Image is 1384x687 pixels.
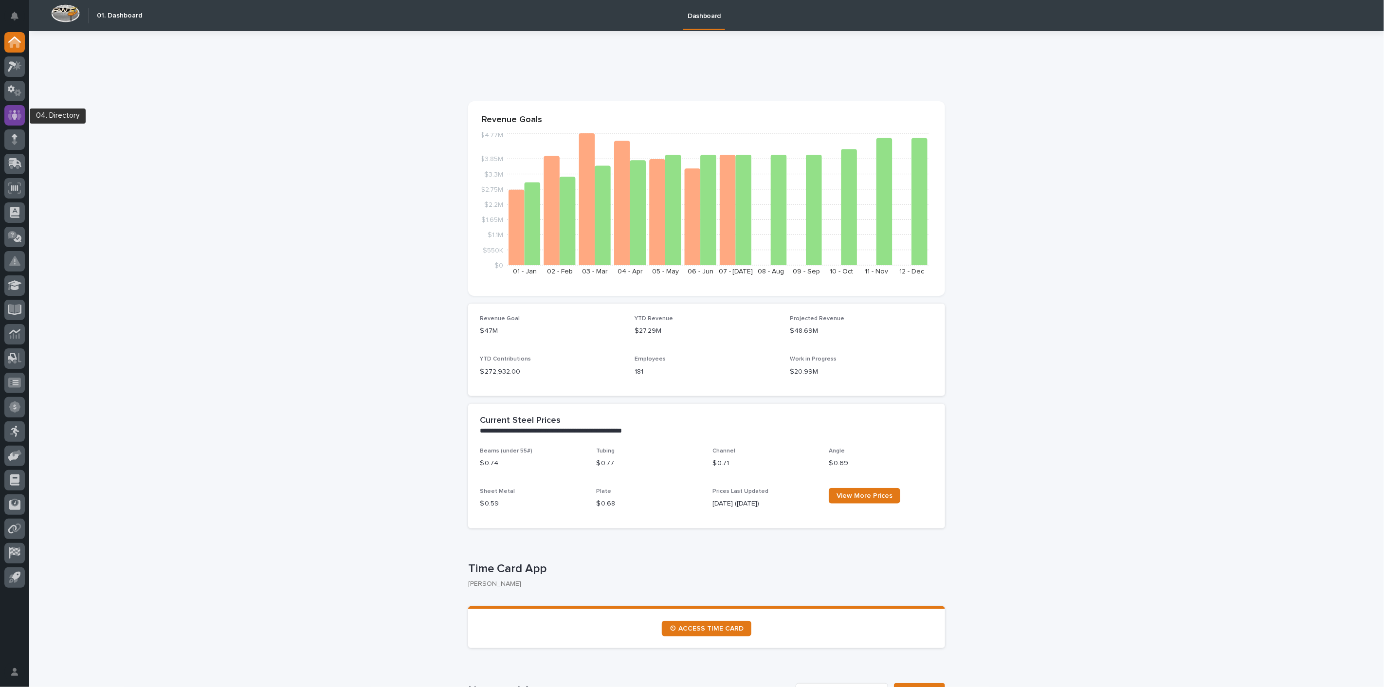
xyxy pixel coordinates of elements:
[635,316,674,322] span: YTD Revenue
[829,448,845,454] span: Angle
[51,4,80,22] img: Workspace Logo
[652,268,679,275] text: 05 - May
[481,217,503,224] tspan: $1.65M
[480,156,503,163] tspan: $3.85M
[481,186,503,193] tspan: $2.75M
[596,458,701,469] p: $ 0.77
[12,12,25,27] div: Notifications
[793,268,820,275] text: 09 - Sep
[480,356,531,362] span: YTD Contributions
[97,12,142,20] h2: 01. Dashboard
[4,6,25,26] button: Notifications
[596,448,615,454] span: Tubing
[712,499,817,509] p: [DATE] ([DATE])
[829,458,933,469] p: $ 0.69
[468,580,937,588] p: [PERSON_NAME]
[483,247,503,254] tspan: $550K
[513,268,537,275] text: 01 - Jan
[712,488,768,494] span: Prices Last Updated
[635,356,666,362] span: Employees
[790,326,933,336] p: $48.69M
[790,356,837,362] span: Work in Progress
[596,488,611,494] span: Plate
[865,268,889,275] text: 11 - Nov
[484,171,503,178] tspan: $3.3M
[480,499,584,509] p: $ 0.59
[482,115,931,126] p: Revenue Goals
[596,499,701,509] p: $ 0.68
[582,268,608,275] text: 03 - Mar
[484,201,503,208] tspan: $2.2M
[488,232,503,239] tspan: $1.1M
[635,326,779,336] p: $27.29M
[837,492,892,499] span: View More Prices
[719,268,753,275] text: 07 - [DATE]
[618,268,643,275] text: 04 - Apr
[480,488,515,494] span: Sheet Metal
[790,316,844,322] span: Projected Revenue
[899,268,924,275] text: 12 - Dec
[494,262,503,269] tspan: $0
[480,367,623,377] p: $ 272,932.00
[790,367,933,377] p: $20.99M
[758,268,784,275] text: 08 - Aug
[480,448,532,454] span: Beams (under 55#)
[480,326,623,336] p: $47M
[712,448,735,454] span: Channel
[830,268,853,275] text: 10 - Oct
[480,316,520,322] span: Revenue Goal
[480,458,584,469] p: $ 0.74
[635,367,779,377] p: 181
[480,416,561,426] h2: Current Steel Prices
[662,621,751,636] a: ⏲ ACCESS TIME CARD
[670,625,744,632] span: ⏲ ACCESS TIME CARD
[547,268,573,275] text: 02 - Feb
[468,562,941,576] p: Time Card App
[480,132,503,139] tspan: $4.77M
[688,268,713,275] text: 06 - Jun
[712,458,817,469] p: $ 0.71
[829,488,900,504] a: View More Prices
